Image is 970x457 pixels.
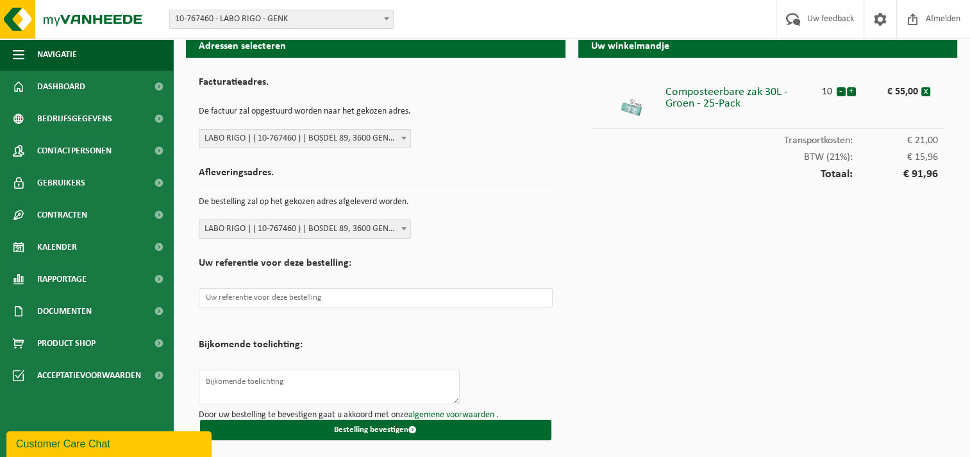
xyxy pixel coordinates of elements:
[37,135,112,167] span: Contactpersonen
[199,191,553,213] p: De bestelling zal op het gekozen adres afgeleverd worden.
[853,152,938,162] span: € 15,96
[870,80,921,97] div: € 55,00
[37,103,112,135] span: Bedrijfsgegevens
[199,129,411,148] span: LABO RIGO | ( 10-767460 ) | BOSDEL 89, 3600 GENK | 0461.434.245
[578,32,958,57] h2: Uw winkelmandje
[6,429,214,457] iframe: chat widget
[199,168,553,185] h2: Afleveringsadres.
[612,80,651,119] img: 01-001000
[169,10,394,29] span: 10-767460 - LABO RIGO - GENK
[200,420,551,440] button: Bestelling bevestigen
[37,263,87,295] span: Rapportage
[591,129,945,146] div: Transportkosten:
[847,87,856,96] button: +
[853,135,938,146] span: € 21,00
[37,39,77,71] span: Navigatie
[37,295,92,327] span: Documenten
[37,327,96,359] span: Product Shop
[37,71,85,103] span: Dashboard
[37,199,87,231] span: Contracten
[199,220,411,239] span: LABO RIGO | ( 10-767460 ) | BOSDEL 89, 3600 GENK | 0461.434.245
[837,87,846,96] button: -
[199,288,553,307] input: Uw referentie voor deze bestelling
[199,130,410,148] span: LABO RIGO | ( 10-767460 ) | BOSDEL 89, 3600 GENK | 0461.434.245
[921,87,930,96] button: x
[591,146,945,162] div: BTW (21%):
[199,220,410,238] span: LABO RIGO | ( 10-767460 ) | BOSDEL 89, 3600 GENK | 0461.434.245
[591,162,945,180] div: Totaal:
[170,10,393,28] span: 10-767460 - LABO RIGO - GENK
[199,340,303,357] h2: Bijkomende toelichting:
[819,80,836,97] div: 10
[665,80,819,110] div: Composteerbare zak 30L - Groen - 25-Pack
[199,77,553,94] h2: Facturatieadres.
[37,231,77,263] span: Kalender
[199,411,553,420] p: Door uw bestelling te bevestigen gaat u akkoord met onze
[37,167,85,199] span: Gebruikers
[37,359,141,392] span: Acceptatievoorwaarden
[199,258,553,275] h2: Uw referentie voor deze bestelling:
[199,101,553,123] p: De factuur zal opgestuurd worden naar het gekozen adres.
[853,169,938,180] span: € 91,96
[408,410,499,420] a: algemene voorwaarden .
[186,32,565,57] h2: Adressen selecteren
